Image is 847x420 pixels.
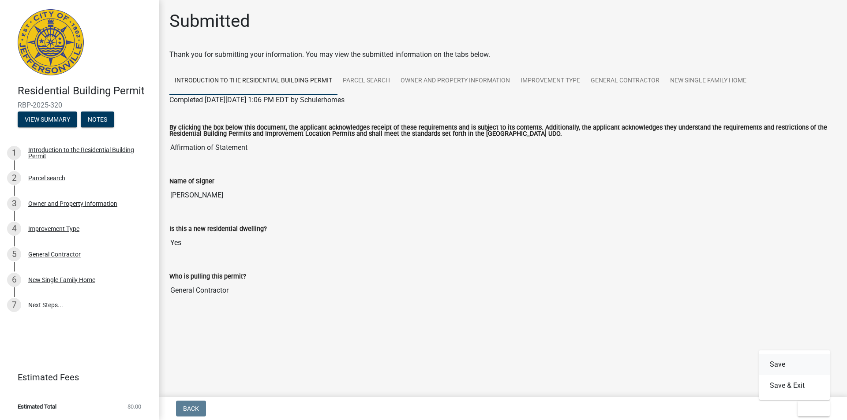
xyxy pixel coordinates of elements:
[18,85,152,97] h4: Residential Building Permit
[18,101,141,109] span: RBP-2025-320
[127,404,141,409] span: $0.00
[7,146,21,160] div: 1
[515,67,585,95] a: Improvement Type
[183,405,199,412] span: Back
[18,404,56,409] span: Estimated Total
[169,96,345,104] span: Completed [DATE][DATE] 1:06 PM EDT by Schulerhomes
[28,226,79,232] div: Improvement Type
[169,67,337,95] a: Introduction to the Residential Building Permit
[169,274,246,280] label: Who is pulling this permit?
[169,226,267,232] label: Is this a new residential dwelling?
[28,147,145,159] div: Introduction to the Residential Building Permit
[169,178,214,185] label: Name of Signer
[395,67,515,95] a: Owner and Property Information
[7,222,21,236] div: 4
[81,112,114,127] button: Notes
[176,401,206,416] button: Back
[28,251,81,257] div: General Contractor
[759,354,830,375] button: Save
[169,125,836,138] label: By clicking the box below this document, the applicant acknowledges receipt of these requirements...
[7,171,21,185] div: 2
[665,67,752,95] a: New Single Family Home
[169,11,250,32] h1: Submitted
[585,67,665,95] a: General Contractor
[7,247,21,261] div: 5
[28,201,117,207] div: Owner and Property Information
[759,350,830,400] div: Exit
[7,197,21,211] div: 3
[169,49,836,60] div: Thank you for submitting your information. You may view the submitted information on the tabs below.
[7,273,21,287] div: 6
[759,375,830,396] button: Save & Exit
[28,175,65,181] div: Parcel search
[18,116,77,123] wm-modal-confirm: Summary
[7,298,21,312] div: 7
[18,112,77,127] button: View Summary
[798,401,830,416] button: Exit
[18,9,84,75] img: City of Jeffersonville, Indiana
[81,116,114,123] wm-modal-confirm: Notes
[805,405,817,412] span: Exit
[7,368,145,386] a: Estimated Fees
[337,67,395,95] a: Parcel search
[28,277,95,283] div: New Single Family Home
